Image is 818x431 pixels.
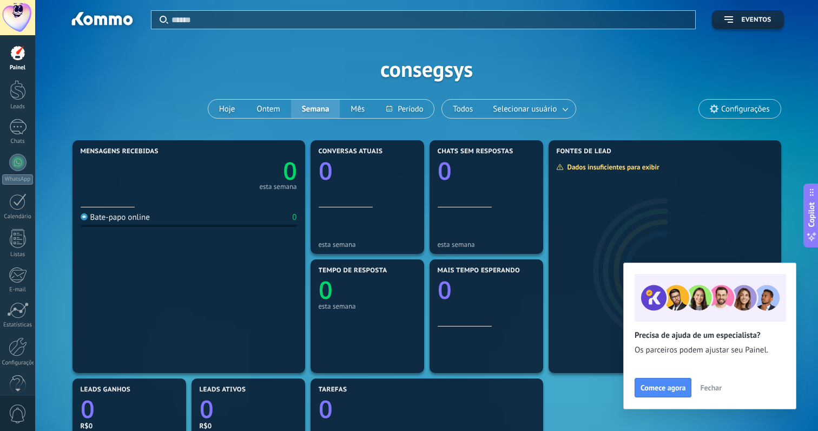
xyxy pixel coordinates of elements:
span: Tarefas [319,386,347,394]
button: Fechar [695,380,727,396]
span: Leads ativos [200,386,246,394]
text: 0 [319,273,333,306]
span: Tempo de resposta [319,267,387,275]
span: Conversas atuais [319,148,383,155]
div: Leads [2,103,34,110]
button: Todos [442,100,484,118]
span: Leads ganhos [81,386,131,394]
img: Bate-papo online [81,213,88,220]
div: Calendário [2,213,34,220]
div: 0 [292,212,296,223]
div: esta semana [438,240,535,249]
div: Configurações [2,360,34,367]
span: Eventos [741,16,771,24]
div: Estatísticas [2,322,34,329]
h2: Precisa de ajuda de um especialista? [635,330,785,341]
button: Hoje [208,100,246,118]
span: Comece agora [641,384,685,391]
button: Mês [340,100,375,118]
div: R$0 [200,421,297,430]
div: Bate-papo online [81,212,150,223]
div: E-mail [2,286,34,293]
a: 0 [81,393,178,426]
a: 0 [200,393,297,426]
button: Eventos [712,10,783,29]
a: 0 [189,154,297,187]
span: Fontes de lead [557,148,612,155]
span: Chats sem respostas [438,148,513,155]
text: 0 [81,393,95,426]
text: 0 [283,154,297,187]
span: Mais tempo esperando [438,267,520,275]
div: Chats [2,138,34,145]
span: Configurações [721,105,769,114]
button: Semana [291,100,340,118]
div: esta semana [259,184,296,190]
text: 0 [319,154,333,187]
span: Mensagens recebidas [81,148,159,155]
button: Comece agora [635,378,691,397]
button: Selecionar usuário [484,100,576,118]
div: Painel [2,64,34,71]
div: R$0 [81,421,178,430]
div: esta semana [319,302,416,310]
span: Selecionar usuário [491,102,559,116]
text: 0 [438,154,452,187]
button: Período [375,100,434,118]
button: Ontem [246,100,291,118]
div: esta semana [319,240,416,249]
div: Listas [2,251,34,258]
span: Fechar [700,384,722,391]
span: Os parceiros podem ajustar seu Painel. [635,345,785,356]
text: 0 [319,393,333,426]
div: WhatsApp [2,174,33,185]
span: Copilot [806,203,817,227]
a: 0 [319,393,535,426]
text: 0 [200,393,214,426]
div: Dados insuficientes para exibir [556,162,667,172]
text: 0 [438,273,452,306]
